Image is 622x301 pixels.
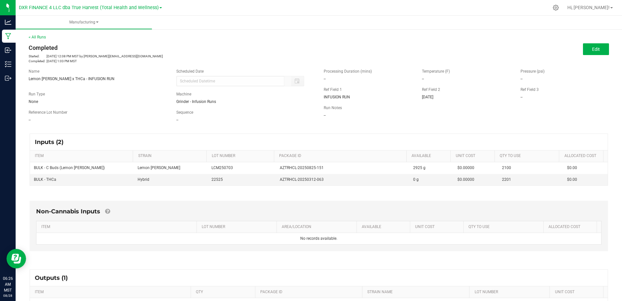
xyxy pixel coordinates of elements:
span: BULK - THCa [34,177,56,182]
p: [DATE] 1:03 PM MST [29,59,314,64]
span: Sequence [176,110,193,115]
div: Manage settings [552,5,560,11]
a: PACKAGE IDSortable [279,153,404,159]
iframe: Resource center [7,249,26,268]
a: AVAILABLESortable [412,153,448,159]
span: DXR FINANCE 4 LLC dba True Harvest (Total Health and Wellness) [19,5,159,10]
a: LOT NUMBERSortable [202,224,274,230]
button: Edit [583,43,609,55]
span: Ref Field 2 [422,87,440,92]
span: Ref Field 1 [324,87,342,92]
span: Started: [29,54,47,59]
span: -- [521,77,522,81]
span: Edit [592,47,600,52]
span: Inputs (2) [35,138,70,146]
inline-svg: Manufacturing [5,33,11,39]
span: $0.00000 [457,165,474,170]
span: -- [422,77,424,81]
span: Pressure (psi) [521,69,545,74]
span: Completed: [29,59,47,64]
span: Manufacturing [16,20,152,25]
span: Lemon [PERSON_NAME] [138,165,180,170]
span: Lemon [PERSON_NAME] x THCa - INFUSION RUN [29,77,115,81]
a: PACKAGE IDSortable [260,290,360,295]
inline-svg: Outbound [5,75,11,81]
span: $0.00 [567,165,577,170]
inline-svg: Analytics [5,19,11,25]
span: Scheduled Date [176,69,204,74]
td: No records available. [36,233,601,244]
a: LOT NUMBERSortable [475,290,547,295]
a: AREA/LOCATIONSortable [282,224,354,230]
span: 22525 [211,177,223,182]
span: 2100 [502,165,511,170]
span: $0.00000 [457,177,474,182]
a: QTYSortable [196,290,252,295]
p: [DATE] 12:08 PM MST by [PERSON_NAME][EMAIL_ADDRESS][DOMAIN_NAME] [29,54,314,59]
span: None [29,99,38,104]
a: QTY TO USESortable [500,153,557,159]
span: [DATE] [422,95,433,99]
a: Unit CostSortable [415,224,461,230]
span: g [423,165,426,170]
span: Hybrid [138,177,149,182]
span: Run Notes [324,106,342,110]
a: Allocated CostSortable [548,224,594,230]
span: 0 [413,177,415,182]
inline-svg: Inbound [5,47,11,53]
span: Ref Field 3 [521,87,539,92]
span: 2201 [502,177,511,182]
span: -- [176,118,178,122]
a: Add Non-Cannabis items that were also consumed in the run (e.g. gloves and packaging); Also add N... [105,208,110,215]
a: AVAILABLESortable [362,224,407,230]
a: ITEMSortable [35,290,188,295]
span: AZTRHCL-20250825-151 [280,165,324,171]
a: Unit CostSortable [555,290,601,295]
span: Grinder - Infusion Runs [176,99,216,104]
a: Manufacturing [16,16,152,29]
a: ITEMSortable [41,224,194,230]
a: STRAIN NAMESortable [367,290,467,295]
span: 2925 [413,165,422,170]
p: 06:26 AM MST [3,276,13,293]
p: 08/28 [3,293,13,298]
a: ITEMSortable [35,153,130,159]
a: < All Runs [29,35,46,39]
span: Reference Lot Number [29,110,67,115]
span: Run Type [29,91,45,97]
a: STRAINSortable [138,153,204,159]
span: g [416,177,419,182]
span: Processing Duration (mins) [324,69,372,74]
a: QTY TO USESortable [468,224,541,230]
span: LCM250703 [211,165,233,170]
a: Allocated CostSortable [564,153,601,159]
span: -- [324,113,326,118]
span: INFUSION RUN [324,95,350,99]
span: -- [29,118,31,122]
div: Completed [29,43,314,52]
span: Outputs (1) [35,274,74,281]
span: Name [29,69,39,74]
span: -- [521,95,522,99]
a: Unit CostSortable [456,153,492,159]
span: $0.00 [567,177,577,182]
span: BULK - C Buds (Lemon [PERSON_NAME]) [34,165,105,170]
inline-svg: Inventory [5,61,11,67]
span: Machine [176,92,191,96]
span: Hi, [PERSON_NAME]! [567,5,610,10]
a: LOT NUMBERSortable [212,153,272,159]
span: Temperature (F) [422,69,450,74]
span: Non-Cannabis Inputs [36,208,100,215]
span: -- [324,77,326,81]
span: AZTRHCL-20250312-063 [280,177,324,183]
